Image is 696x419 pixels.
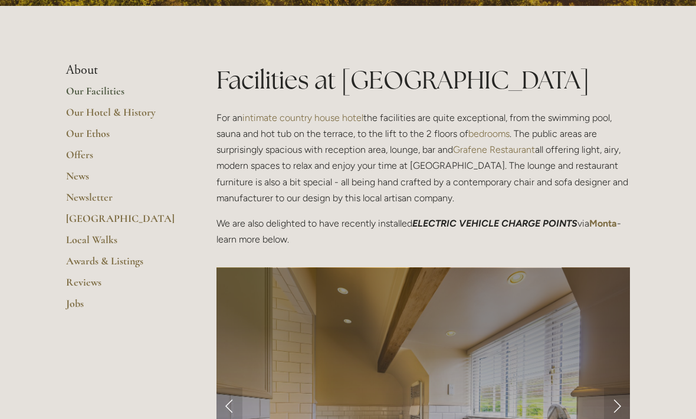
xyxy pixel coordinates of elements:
a: Our Ethos [66,127,179,148]
a: Awards & Listings [66,254,179,276]
a: Reviews [66,276,179,297]
a: intimate country house hotel [242,112,363,123]
a: Newsletter [66,191,179,212]
a: Offers [66,148,179,169]
p: For an the facilities are quite exceptional, from the swimming pool, sauna and hot tub on the ter... [216,110,630,206]
a: Our Facilities [66,84,179,106]
a: Jobs [66,297,179,318]
em: ELECTRIC VEHICLE CHARGE POINTS [412,218,577,229]
a: Monta [589,218,617,229]
a: [GEOGRAPHIC_DATA] [66,212,179,233]
a: Our Hotel & History [66,106,179,127]
h1: Facilities at [GEOGRAPHIC_DATA] [216,63,630,97]
a: Grafene Restaurant [453,144,535,155]
a: Local Walks [66,233,179,254]
a: News [66,169,179,191]
li: About [66,63,179,78]
a: bedrooms [468,128,510,139]
p: We are also delighted to have recently installed via - learn more below. [216,215,630,247]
